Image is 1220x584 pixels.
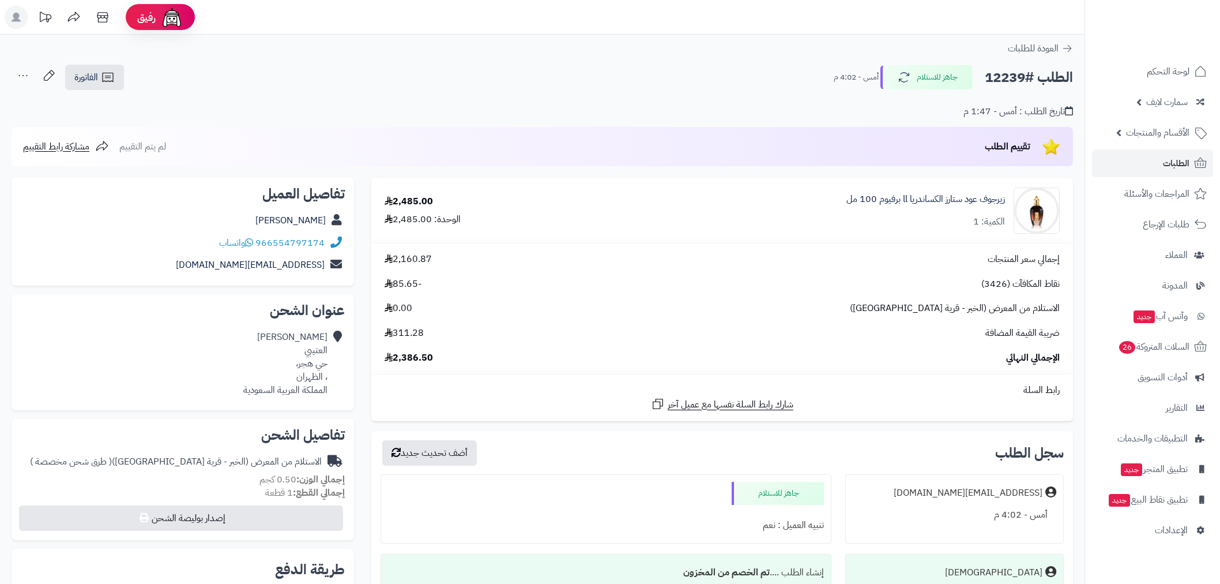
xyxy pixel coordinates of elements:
div: جاهز للاستلام [732,482,824,505]
a: مشاركة رابط التقييم [23,140,109,154]
a: طلبات الإرجاع [1092,211,1213,238]
a: تحديثات المنصة [31,6,59,32]
span: السلات المتروكة [1118,339,1189,355]
a: المراجعات والأسئلة [1092,180,1213,208]
span: 2,160.87 [385,253,432,266]
span: نقاط المكافآت (3426) [981,278,1060,291]
span: المراجعات والأسئلة [1124,186,1189,202]
small: 0.50 كجم [259,473,345,486]
img: ai-face.png [160,6,183,29]
a: السلات المتروكة26 [1092,333,1213,361]
span: طلبات الإرجاع [1143,216,1189,233]
small: 1 قطعة [265,486,345,500]
span: العودة للطلبات [1008,42,1059,55]
a: الطلبات [1092,149,1213,177]
a: تطبيق المتجرجديد [1092,455,1213,483]
span: جديد [1121,463,1142,476]
a: العملاء [1092,241,1213,269]
a: [EMAIL_ADDRESS][DOMAIN_NAME] [176,258,325,272]
div: [PERSON_NAME] العتيبي حي هجر، ، الظهران المملكة العربية السعودية [243,331,327,396]
strong: إجمالي القطع: [293,486,345,500]
div: الكمية: 1 [973,215,1005,229]
span: سمارت لايف [1146,94,1188,110]
div: أمس - 4:02 م [853,504,1056,526]
div: رابط السلة [376,384,1068,397]
a: شارك رابط السلة نفسها مع عميل آخر [651,397,793,411]
span: لم يتم التقييم [119,140,166,154]
strong: إجمالي الوزن: [296,473,345,486]
h2: الطلب #12239 [985,66,1073,89]
span: التطبيقات والخدمات [1117,430,1188,447]
span: تطبيق المتجر [1120,461,1188,477]
a: [PERSON_NAME] [255,214,326,227]
span: الأقسام والمنتجات [1126,125,1189,141]
span: التقارير [1166,400,1188,416]
span: الاستلام من المعرض (الخبر - قرية [GEOGRAPHIC_DATA]) [850,302,1060,315]
h2: عنوان الشحن [21,304,345,317]
h2: طريقة الدفع [275,563,345,576]
a: أدوات التسويق [1092,364,1213,391]
span: لوحة التحكم [1147,63,1189,80]
a: وآتس آبجديد [1092,302,1213,330]
span: جديد [1134,310,1155,323]
a: 966554797174 [255,236,325,250]
a: لوحة التحكم [1092,58,1213,85]
span: شارك رابط السلة نفسها مع عميل آخر [668,398,793,411]
button: جاهز للاستلام [880,65,973,89]
span: 0.00 [385,302,412,315]
h2: تفاصيل العميل [21,187,345,201]
div: 2,485.00 [385,195,433,208]
span: أدوات التسويق [1138,369,1188,385]
a: التقارير [1092,394,1213,422]
span: جديد [1109,494,1130,507]
a: زيرجوف عود ستارز الكساندريا ll برفيوم 100 مل [846,193,1005,206]
span: تقييم الطلب [985,140,1030,154]
span: وآتس آب [1132,308,1188,324]
b: تم الخصم من المخزون [683,566,770,579]
span: الطلبات [1163,155,1189,171]
a: العودة للطلبات [1008,42,1073,55]
span: الإجمالي النهائي [1006,351,1060,365]
div: تنبيه العميل : نعم [388,514,824,537]
h2: تفاصيل الشحن [21,428,345,442]
a: واتساب [219,236,253,250]
button: أضف تحديث جديد [382,440,477,466]
div: [EMAIL_ADDRESS][DOMAIN_NAME] [894,486,1042,500]
h3: سجل الطلب [995,446,1064,460]
div: [DEMOGRAPHIC_DATA] [945,566,1042,579]
small: أمس - 4:02 م [834,72,879,83]
span: ( طرق شحن مخصصة ) [30,455,112,469]
span: رفيق [137,10,156,24]
button: إصدار بوليصة الشحن [19,506,343,531]
div: الوحدة: 2,485.00 [385,213,461,226]
div: تاريخ الطلب : أمس - 1:47 م [963,105,1073,118]
div: الاستلام من المعرض (الخبر - قرية [GEOGRAPHIC_DATA]) [30,455,322,469]
span: ضريبة القيمة المضافة [985,327,1060,340]
a: التطبيقات والخدمات [1092,425,1213,452]
a: المدونة [1092,272,1213,300]
span: العملاء [1165,247,1188,263]
span: 26 [1119,341,1135,354]
span: -85.65 [385,278,421,291]
span: 2,386.50 [385,351,433,365]
a: الفاتورة [65,65,124,90]
span: الإعدادات [1155,522,1188,538]
span: إجمالي سعر المنتجات [988,253,1060,266]
span: المدونة [1162,278,1188,294]
a: الإعدادات [1092,516,1213,544]
span: تطبيق نقاط البيع [1108,492,1188,508]
span: مشاركة رابط التقييم [23,140,89,154]
img: 8033488154950-xerjoff-xerjoff-oud-stars-alexandria-ii-_u_-parfum-50-ml-90x90.jpg [1014,188,1059,234]
span: 311.28 [385,327,424,340]
span: الفاتورة [74,70,98,84]
div: إنشاء الطلب .... [388,561,824,584]
a: تطبيق نقاط البيعجديد [1092,486,1213,514]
